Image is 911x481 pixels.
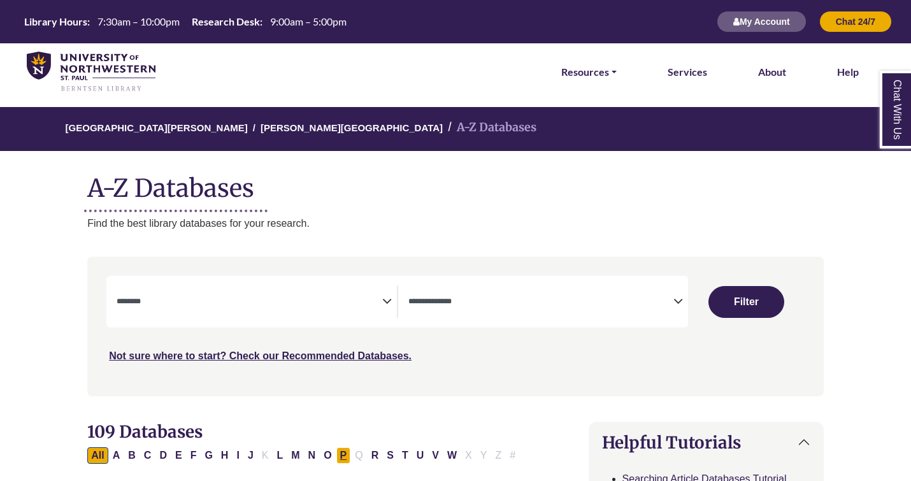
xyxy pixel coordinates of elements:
button: Filter Results R [368,447,383,464]
span: 109 Databases [87,421,203,442]
button: Filter Results M [287,447,303,464]
a: Resources [561,64,617,80]
span: 7:30am – 10:00pm [97,15,180,27]
button: Filter Results D [155,447,171,464]
nav: Search filters [87,257,824,396]
img: library_home [27,52,155,92]
button: Filter Results U [413,447,428,464]
h1: A-Z Databases [87,164,824,203]
button: Chat 24/7 [819,11,892,32]
a: Hours Today [19,15,352,29]
a: [PERSON_NAME][GEOGRAPHIC_DATA] [261,120,443,133]
th: Library Hours: [19,15,90,28]
button: Helpful Tutorials [589,422,823,463]
a: Not sure where to start? Check our Recommended Databases. [109,350,412,361]
p: Find the best library databases for your research. [87,215,824,232]
button: Filter Results A [109,447,124,464]
button: Filter Results L [273,447,287,464]
button: My Account [717,11,807,32]
button: Filter Results E [171,447,186,464]
button: Filter Results G [201,447,216,464]
button: Filter Results H [217,447,233,464]
button: Filter Results J [244,447,257,464]
a: [GEOGRAPHIC_DATA][PERSON_NAME] [66,120,248,133]
li: A-Z Databases [443,118,536,137]
button: Filter Results B [124,447,140,464]
a: Chat 24/7 [819,16,892,27]
button: Filter Results T [398,447,412,464]
button: Filter Results W [443,447,461,464]
button: Filter Results N [305,447,320,464]
button: All [87,447,108,464]
a: My Account [717,16,807,27]
button: Submit for Search Results [708,286,784,318]
button: Filter Results I [233,447,243,464]
table: Hours Today [19,15,352,27]
textarea: Search [117,298,382,308]
span: 9:00am – 5:00pm [270,15,347,27]
a: Help [837,64,859,80]
button: Filter Results S [383,447,398,464]
div: Alpha-list to filter by first letter of database name [87,449,520,460]
button: Filter Results P [336,447,351,464]
nav: breadcrumb [87,107,824,151]
a: Services [668,64,707,80]
button: Filter Results V [428,447,443,464]
button: Filter Results O [320,447,335,464]
button: Filter Results C [140,447,155,464]
textarea: Search [408,298,673,308]
th: Research Desk: [187,15,263,28]
a: About [758,64,786,80]
button: Filter Results F [187,447,201,464]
